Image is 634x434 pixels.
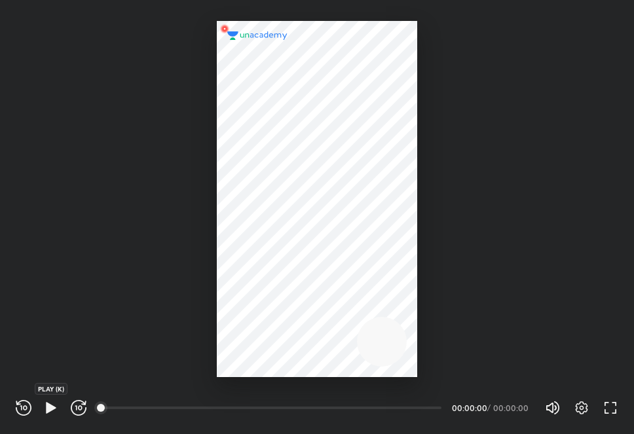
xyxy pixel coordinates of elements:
div: 00:00:00 [452,404,485,412]
div: / [487,404,491,412]
img: wMgqJGBwKWe8AAAAABJRU5ErkJggg== [217,21,233,37]
img: logo.2a7e12a2.svg [227,31,288,41]
div: 00:00:00 [493,404,529,412]
div: PLAY (K) [35,383,67,395]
